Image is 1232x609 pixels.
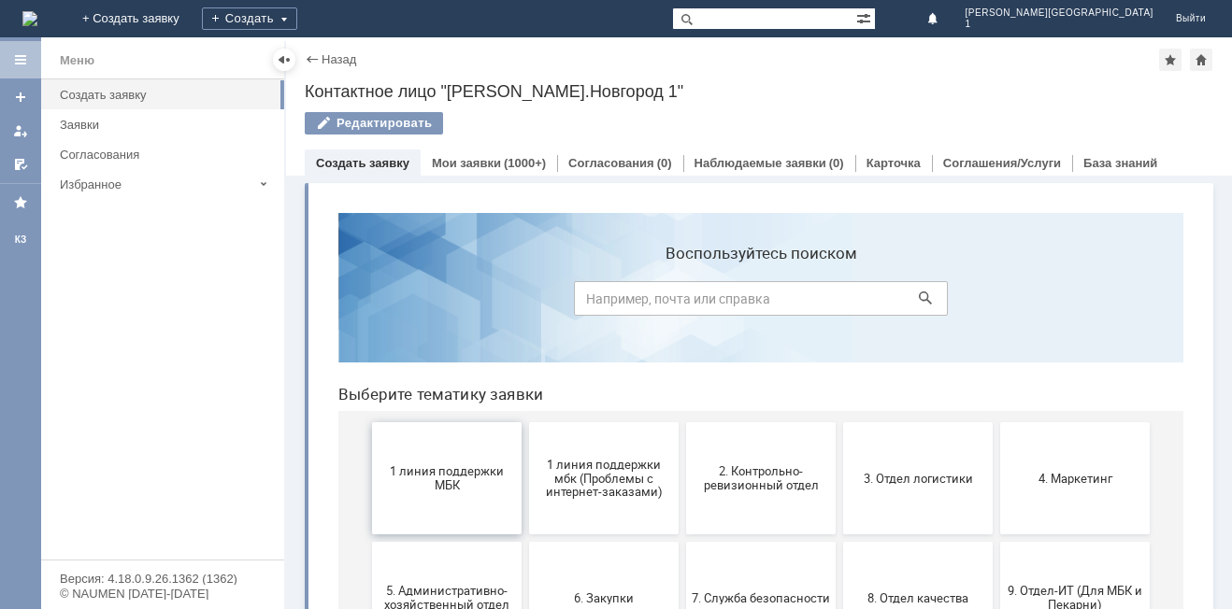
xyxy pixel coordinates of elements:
[677,224,826,336] button: 4. Маркетинг
[520,344,669,456] button: 8. Отдел качества
[525,273,664,287] span: 3. Отдел логистики
[1083,156,1157,170] a: База знаний
[49,344,198,456] button: 5. Административно-хозяйственный отдел
[520,463,669,575] button: Отдел-ИТ (Офис)
[1159,49,1182,71] div: Добавить в избранное
[52,80,280,109] a: Создать заявку
[966,19,1153,30] span: 1
[305,82,1213,101] div: Контактное лицо "[PERSON_NAME].Новгород 1"
[682,386,821,414] span: 9. Отдел-ИТ (Для МБК и Пекарни)
[15,187,860,205] header: Выберите тематику заявки
[49,224,198,336] button: 1 линия поддержки МБК
[677,463,826,575] button: Финансовый отдел
[54,512,193,526] span: Бухгалтерия (для мбк)
[368,266,507,294] span: 2. Контрольно-ревизионный отдел
[60,50,94,72] div: Меню
[60,148,273,162] div: Согласования
[966,7,1153,19] span: [PERSON_NAME][GEOGRAPHIC_DATA]
[682,273,821,287] span: 4. Маркетинг
[856,8,875,26] span: Расширенный поиск
[206,224,355,336] button: 1 линия поддержки мбк (Проблемы с интернет-заказами)
[829,156,844,170] div: (0)
[251,46,624,64] label: Воспользуйтесь поиском
[504,156,546,170] div: (1000+)
[568,156,654,170] a: Согласования
[695,156,826,170] a: Наблюдаемые заявки
[49,463,198,575] button: Бухгалтерия (для мбк)
[60,88,273,102] div: Создать заявку
[322,52,356,66] a: Назад
[211,512,350,526] span: Отдел ИТ (1С)
[202,7,297,30] div: Создать
[316,156,409,170] a: Создать заявку
[60,573,265,585] div: Версия: 4.18.0.9.26.1362 (1362)
[677,344,826,456] button: 9. Отдел-ИТ (Для МБК и Пекарни)
[22,11,37,26] img: logo
[363,344,512,456] button: 7. Служба безопасности
[60,588,265,600] div: © NAUMEN [DATE]-[DATE]
[206,344,355,456] button: 6. Закупки
[52,110,280,139] a: Заявки
[211,392,350,406] span: 6. Закупки
[525,392,664,406] span: 8. Отдел качества
[363,224,512,336] button: 2. Контрольно-ревизионный отдел
[368,392,507,406] span: 7. Служба безопасности
[6,82,36,112] a: Создать заявку
[6,149,36,179] a: Мои согласования
[867,156,921,170] a: Карточка
[6,225,36,255] a: КЗ
[60,177,252,191] div: Избранное
[211,259,350,301] span: 1 линия поддержки мбк (Проблемы с интернет-заказами)
[54,386,193,414] span: 5. Административно-хозяйственный отдел
[368,505,507,533] span: Отдел-ИТ (Битрикс24 и CRM)
[1190,49,1212,71] div: Сделать домашней страницей
[657,156,672,170] div: (0)
[22,11,37,26] a: Перейти на домашнюю страницу
[520,224,669,336] button: 3. Отдел логистики
[54,266,193,294] span: 1 линия поддержки МБК
[682,512,821,526] span: Финансовый отдел
[273,49,295,71] div: Скрыть меню
[6,233,36,248] div: КЗ
[525,512,664,526] span: Отдел-ИТ (Офис)
[6,116,36,146] a: Мои заявки
[432,156,501,170] a: Мои заявки
[52,140,280,169] a: Согласования
[251,83,624,118] input: Например, почта или справка
[363,463,512,575] button: Отдел-ИТ (Битрикс24 и CRM)
[943,156,1061,170] a: Соглашения/Услуги
[206,463,355,575] button: Отдел ИТ (1С)
[60,118,273,132] div: Заявки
